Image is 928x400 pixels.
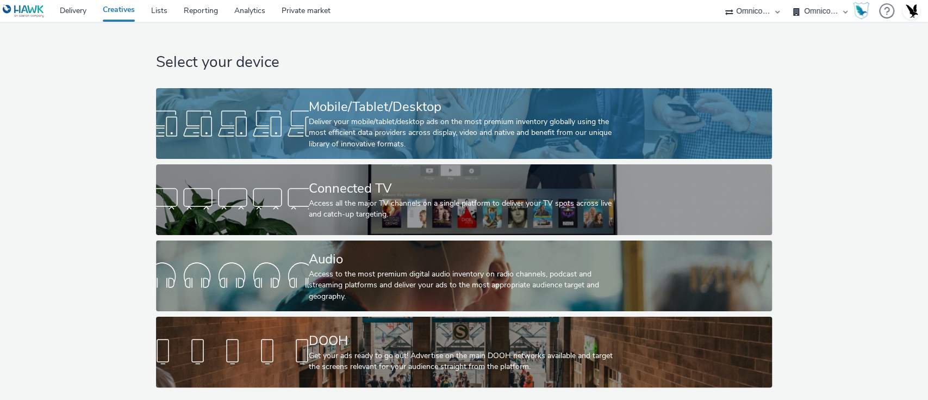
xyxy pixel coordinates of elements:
[156,317,772,387] a: DOOHGet your ads ready to go out! Advertise on the main DOOH networks available and target the sc...
[156,241,772,311] a: AudioAccess to the most premium digital audio inventory on radio channels, podcast and streaming ...
[903,3,919,19] img: Account UK
[156,164,772,235] a: Connected TVAccess all the major TV channels on a single platform to deliver your TV spots across...
[156,88,772,159] a: Mobile/Tablet/DesktopDeliver your mobile/tablet/desktop ads on the most premium inventory globall...
[3,4,45,18] img: undefined Logo
[156,52,772,73] h1: Select your device
[309,331,615,350] div: DOOH
[309,198,615,220] div: Access all the major TV channels on a single platform to deliver your TV spots across live and ca...
[309,250,615,269] div: Audio
[309,97,615,116] div: Mobile/Tablet/Desktop
[309,350,615,373] div: Get your ads ready to go out! Advertise on the main DOOH networks available and target the screen...
[853,2,869,20] img: Hawk Academy
[309,269,615,302] div: Access to the most premium digital audio inventory on radio channels, podcast and streaming platf...
[309,179,615,198] div: Connected TV
[853,2,874,20] a: Hawk Academy
[309,116,615,150] div: Deliver your mobile/tablet/desktop ads on the most premium inventory globally using the most effi...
